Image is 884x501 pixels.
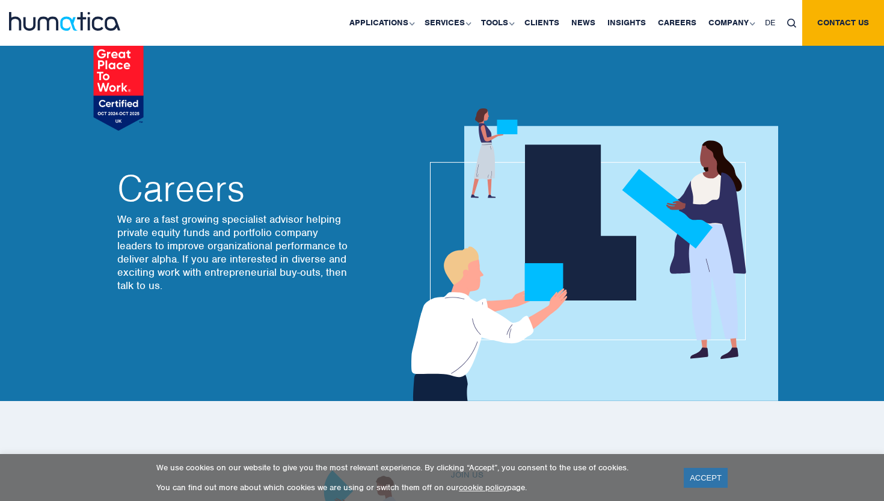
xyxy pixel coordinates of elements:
p: You can find out more about which cookies we are using or switch them off on our page. [156,482,669,493]
p: We use cookies on our website to give you the most relevant experience. By clicking “Accept”, you... [156,462,669,473]
a: ACCEPT [684,468,728,488]
img: about_banner1 [400,108,778,401]
h2: Careers [117,170,352,207]
p: We are a fast growing specialist advisor helping private equity funds and portfolio company leade... [117,213,352,292]
img: search_icon [787,19,796,28]
a: cookie policy [459,482,507,493]
span: DE [765,17,775,28]
img: logo [9,12,120,31]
